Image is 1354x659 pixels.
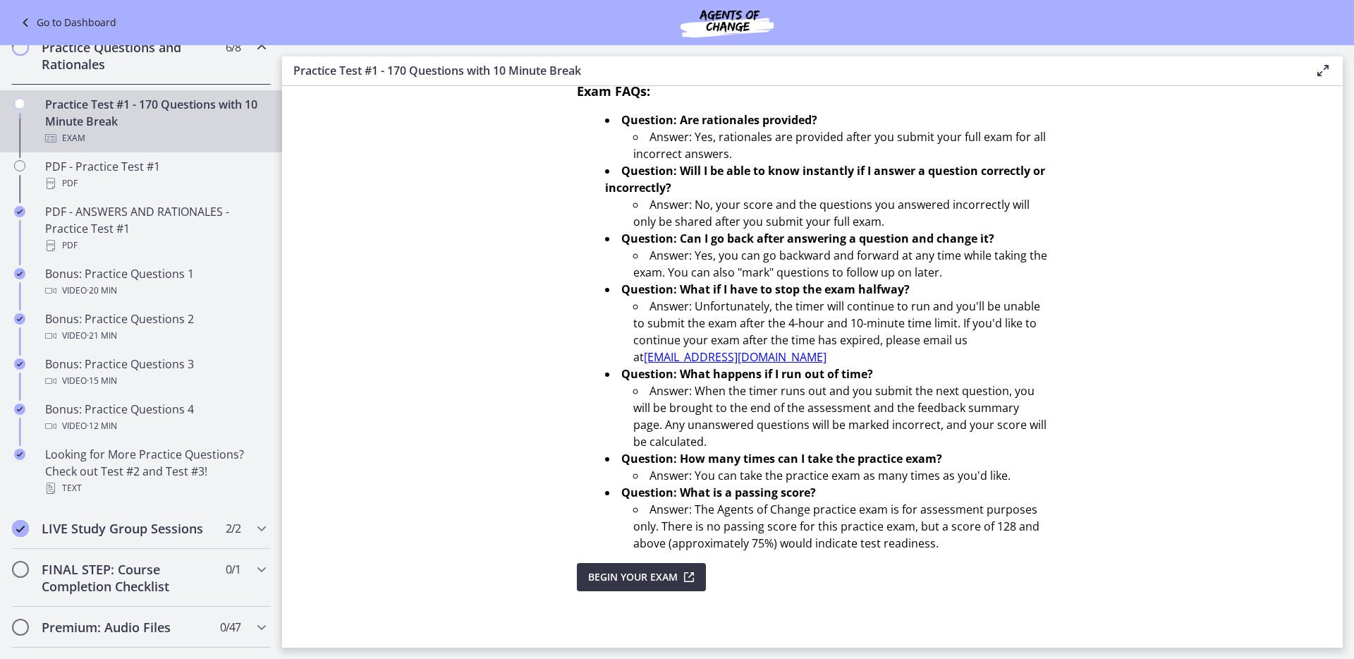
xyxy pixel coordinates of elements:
[577,83,650,99] span: Exam FAQs:
[14,313,25,325] i: Completed
[633,247,1048,281] li: Answer: Yes, you can go backward and forward at any time while taking the exam. You can also "mar...
[633,298,1048,365] li: Answer: Unfortunately, the timer will continue to run and you'll be unable to submit the exam aft...
[642,6,812,40] img: Agents of Change
[42,619,214,636] h2: Premium: Audio Files
[14,449,25,460] i: Completed
[45,373,265,389] div: Video
[45,203,265,254] div: PDF - ANSWERS AND RATIONALES - Practice Test #1
[45,418,265,435] div: Video
[45,282,265,299] div: Video
[605,163,1045,195] strong: Question: Will I be able to know instantly if I answer a question correctly or incorrectly?
[621,112,817,128] strong: Question: Are rationales provided?
[87,282,117,299] span: · 20 min
[42,561,214,595] h2: FINAL STEP: Course Completion Checklist
[45,446,265,497] div: Looking for More Practice Questions? Check out Test #2 and Test #3!
[577,563,706,591] button: Begin Your Exam
[45,237,265,254] div: PDF
[87,373,117,389] span: · 15 min
[14,358,25,370] i: Completed
[17,14,116,31] a: Go to Dashboard
[45,310,265,344] div: Bonus: Practice Questions 2
[45,130,265,147] div: Exam
[633,467,1048,484] li: Answer: You can take the practice exam as many times as you'd like.
[12,520,29,537] i: Completed
[87,418,117,435] span: · 12 min
[588,569,678,586] span: Begin Your Exam
[45,158,265,192] div: PDF - Practice Test #1
[621,366,873,382] strong: Question: What happens if I run out of time?
[293,62,1292,79] h3: Practice Test #1 - 170 Questions with 10 Minute Break
[45,480,265,497] div: Text
[644,349,827,365] a: [EMAIL_ADDRESS][DOMAIN_NAME]
[14,404,25,415] i: Completed
[226,561,240,578] span: 0 / 1
[14,206,25,217] i: Completed
[14,268,25,279] i: Completed
[621,451,942,466] strong: Question: How many times can I take the practice exam?
[621,231,994,246] strong: Question: Can I go back after answering a question and change it?
[621,485,816,500] strong: Question: What is a passing score?
[226,39,240,56] span: 6 / 8
[220,619,240,636] span: 0 / 47
[226,520,240,537] span: 2 / 2
[45,327,265,344] div: Video
[633,128,1048,162] li: Answer: Yes, rationales are provided after you submit your full exam for all incorrect answers.
[45,401,265,435] div: Bonus: Practice Questions 4
[621,282,910,297] strong: Question: What if I have to stop the exam halfway?
[45,175,265,192] div: PDF
[633,501,1048,552] li: Answer: The Agents of Change practice exam is for assessment purposes only. There is no passing s...
[87,327,117,344] span: · 21 min
[633,382,1048,450] li: Answer: When the timer runs out and you submit the next question, you will be brought to the end ...
[45,96,265,147] div: Practice Test #1 - 170 Questions with 10 Minute Break
[42,520,214,537] h2: LIVE Study Group Sessions
[633,196,1048,230] li: Answer: No, your score and the questions you answered incorrectly will only be shared after you s...
[45,356,265,389] div: Bonus: Practice Questions 3
[42,39,214,73] h2: Practice Questions and Rationales
[45,265,265,299] div: Bonus: Practice Questions 1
